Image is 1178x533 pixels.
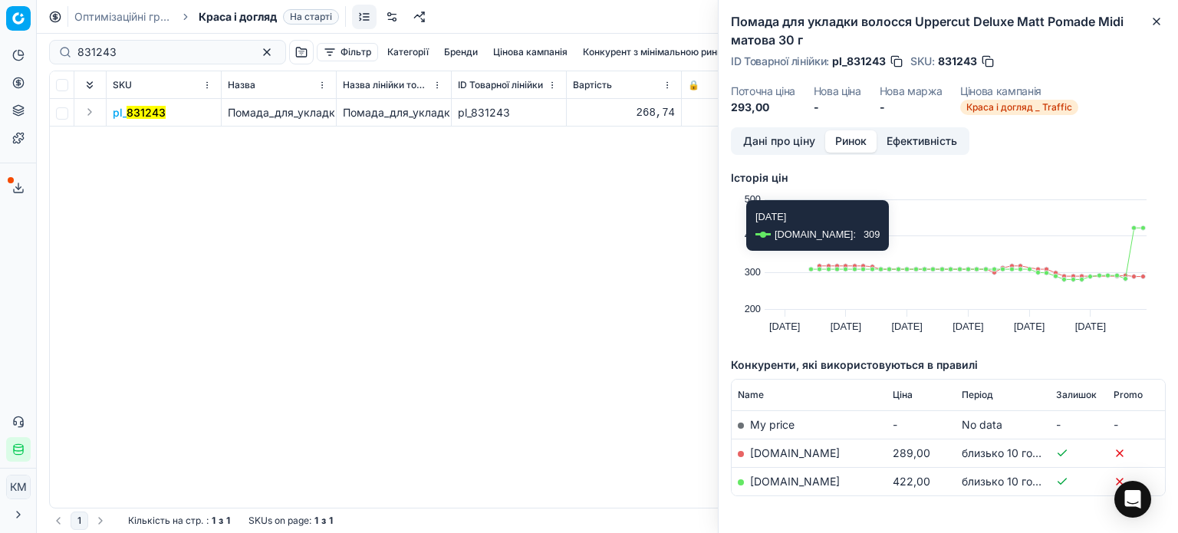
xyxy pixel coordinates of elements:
button: Expand all [81,76,99,94]
text: 400 [745,229,761,241]
nav: breadcrumb [74,9,339,25]
dt: Нова маржа [880,86,943,97]
text: 300 [745,266,761,278]
button: Конкурент з мінімальною ринковою ціною [577,43,781,61]
span: КM [7,475,30,498]
span: Ціна [893,389,913,401]
dt: Нова ціна [814,86,861,97]
strong: 1 [329,515,333,527]
span: ID Товарної лінійки [458,79,543,91]
button: pl_831243 [113,105,166,120]
a: [DOMAIN_NAME] [750,446,840,459]
text: [DATE] [892,321,923,332]
dd: - [814,100,861,115]
text: 500 [745,193,761,205]
span: Період [962,389,993,401]
button: Бренди [438,43,484,61]
button: Ринок [825,130,877,153]
span: Назва [228,79,255,91]
strong: 1 [212,515,216,527]
h2: Помада для укладки волосся Uppercut Deluxe Matt Pomade Midi матова 30 г [731,12,1166,49]
span: Name [738,389,764,401]
text: 200 [745,303,761,314]
text: [DATE] [1014,321,1045,332]
span: Помада_для_укладки_волосся_Uppercut_Deluxe_Matt_Pomade_Midi_матова_30_г [228,106,650,119]
button: 1 [71,512,88,530]
td: - [1107,410,1165,439]
strong: з [219,515,223,527]
span: Краса і догляд _ Traffic [960,100,1078,115]
span: 289,00 [893,446,930,459]
button: Go to previous page [49,512,67,530]
mark: 831243 [127,106,166,119]
span: 831243 [938,54,977,69]
text: [DATE] [769,321,800,332]
span: близько 10 годин тому [962,475,1081,488]
span: Краса і доглядНа старті [199,9,339,25]
div: 268,74 [573,105,675,120]
div: Помада_для_укладки_волосся_Uppercut_Deluxe_Matt_Pomade_Midi_матова_30_г [343,105,445,120]
button: Дані про ціну [733,130,825,153]
div: pl_831243 [458,105,560,120]
a: Оптимізаційні групи [74,9,173,25]
button: КM [6,475,31,499]
span: pl_ [113,105,166,120]
a: [DOMAIN_NAME] [750,475,840,488]
span: 🔒 [688,79,699,91]
span: pl_831243 [832,54,886,69]
h5: Історія цін [731,170,1166,186]
text: [DATE] [1075,321,1106,332]
button: Фільтр [317,43,378,61]
text: [DATE] [831,321,861,332]
span: близько 10 годин тому [962,446,1081,459]
button: Expand [81,103,99,121]
div: : [128,515,230,527]
td: No data [956,410,1050,439]
strong: 1 [314,515,318,527]
dt: Поточна ціна [731,86,795,97]
td: - [1050,410,1107,439]
text: [DATE] [953,321,983,332]
span: My price [750,418,795,431]
strong: 1 [226,515,230,527]
span: Promo [1114,389,1143,401]
dd: 293,00 [731,100,795,115]
nav: pagination [49,512,110,530]
td: - [887,410,956,439]
span: Краса і догляд [199,9,277,25]
button: Цінова кампанія [487,43,574,61]
input: Пошук по SKU або назві [77,44,245,60]
span: SKUs on page : [248,515,311,527]
button: Ефективність [877,130,967,153]
strong: з [321,515,326,527]
span: Вартість [573,79,612,91]
span: ID Товарної лінійки : [731,56,829,67]
span: 422,00 [893,475,930,488]
div: Open Intercom Messenger [1114,481,1151,518]
button: Категорії [381,43,435,61]
span: SKU [113,79,132,91]
dt: Цінова кампанія [960,86,1078,97]
button: Go to next page [91,512,110,530]
span: Кількість на стр. [128,515,203,527]
span: Залишок [1056,389,1097,401]
span: На старті [283,9,339,25]
dd: - [880,100,943,115]
h5: Конкуренти, які використовуються в правилі [731,357,1166,373]
span: Назва лінійки товарів [343,79,429,91]
span: SKU : [910,56,935,67]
